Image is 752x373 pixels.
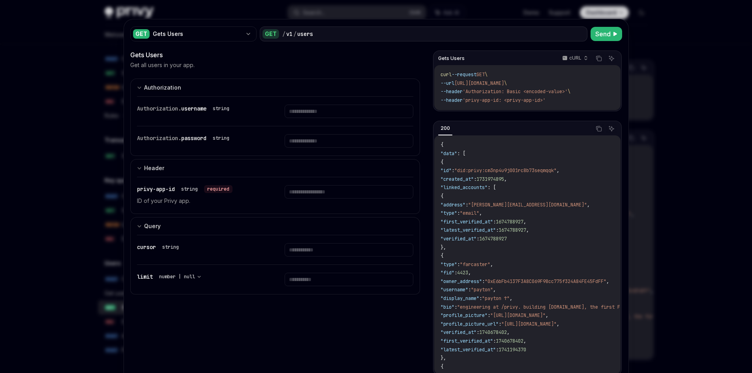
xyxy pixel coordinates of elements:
span: 'privy-app-id: <privy-app-id>' [463,97,546,103]
span: --header [441,88,463,95]
span: "[PERSON_NAME][EMAIL_ADDRESS][DOMAIN_NAME]" [468,202,587,208]
span: "verified_at" [441,236,476,242]
div: v1 [286,30,293,38]
span: , [587,202,590,208]
span: Send [595,29,611,39]
div: limit [137,273,204,281]
span: 4423 [457,270,468,276]
span: 1674788927 [479,236,507,242]
span: : [452,167,454,174]
div: Authorization [144,83,181,92]
span: "id" [441,167,452,174]
span: password [181,135,206,142]
span: : [ [488,184,496,191]
div: Header [144,163,164,173]
div: Query [144,221,161,231]
span: , [606,278,609,285]
span: "verified_at" [441,329,476,336]
button: Ask AI [606,53,617,64]
span: , [557,167,559,174]
span: "email" [460,210,479,216]
span: "first_verified_at" [441,338,493,344]
span: "data" [441,150,457,157]
span: : [476,329,479,336]
div: Authorization.password [137,134,233,142]
span: limit [137,273,153,280]
button: expand input section [130,159,420,177]
span: , [523,219,526,225]
span: "type" [441,261,457,268]
span: [URL][DOMAIN_NAME] [454,80,504,86]
span: "farcaster" [460,261,490,268]
span: "latest_verified_at" [441,227,496,233]
span: \ [485,71,488,78]
div: Gets Users [153,30,242,38]
span: "display_name" [441,295,479,302]
span: : [496,347,499,353]
span: 1741194370 [499,347,526,353]
button: Ask AI [606,124,617,134]
span: curl [441,71,452,78]
span: --header [441,97,463,103]
span: , [526,227,529,233]
span: : [454,270,457,276]
span: 1740678402 [496,338,523,344]
button: cURL [558,52,591,65]
span: : [482,278,485,285]
span: , [490,261,493,268]
span: "first_verified_at" [441,219,493,225]
span: GET [476,71,485,78]
span: 1674788927 [499,227,526,233]
span: "owner_address" [441,278,482,285]
span: , [510,295,512,302]
span: 1740678402 [479,329,507,336]
span: }, [441,244,446,251]
span: : [474,176,476,182]
span: Gets Users [438,55,465,62]
span: , [479,210,482,216]
div: 200 [438,124,452,133]
span: "username" [441,287,468,293]
div: Gets Users [130,50,420,60]
span: cursor [137,244,156,251]
span: : [496,227,499,233]
div: GET [263,29,279,39]
span: , [493,287,496,293]
button: Send [591,27,622,41]
span: "address" [441,202,465,208]
button: Copy the contents from the code block [594,124,604,134]
span: : [476,236,479,242]
span: "[URL][DOMAIN_NAME]" [501,321,557,327]
div: Authorization.username [137,105,233,112]
p: ID of your Privy app. [137,196,266,206]
span: : [499,321,501,327]
span: "did:privy:cm3np4u9j001rc8b73seqmqqk" [454,167,557,174]
span: : [465,202,468,208]
span: , [504,176,507,182]
span: , [557,321,559,327]
button: expand input section [130,217,420,235]
span: Authorization. [137,135,181,142]
span: --url [441,80,454,86]
span: { [441,193,443,199]
button: Copy the contents from the code block [594,53,604,64]
div: privy-app-id [137,185,233,193]
span: "0xE6bFb4137F3A8C069F98cc775f324A84FE45FdFF" [485,278,606,285]
span: "linked_accounts" [441,184,488,191]
div: string [213,105,229,112]
span: : [488,312,490,319]
span: username [181,105,206,112]
span: : [468,287,471,293]
span: , [468,270,471,276]
span: "profile_picture_url" [441,321,499,327]
span: "created_at" [441,176,474,182]
span: "profile_picture" [441,312,488,319]
div: GET [133,29,150,39]
div: cursor [137,243,182,251]
span: { [441,253,443,259]
p: Get all users in your app. [130,61,195,69]
span: \ [568,88,570,95]
span: --request [452,71,476,78]
span: : [493,338,496,344]
span: : [454,304,457,310]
